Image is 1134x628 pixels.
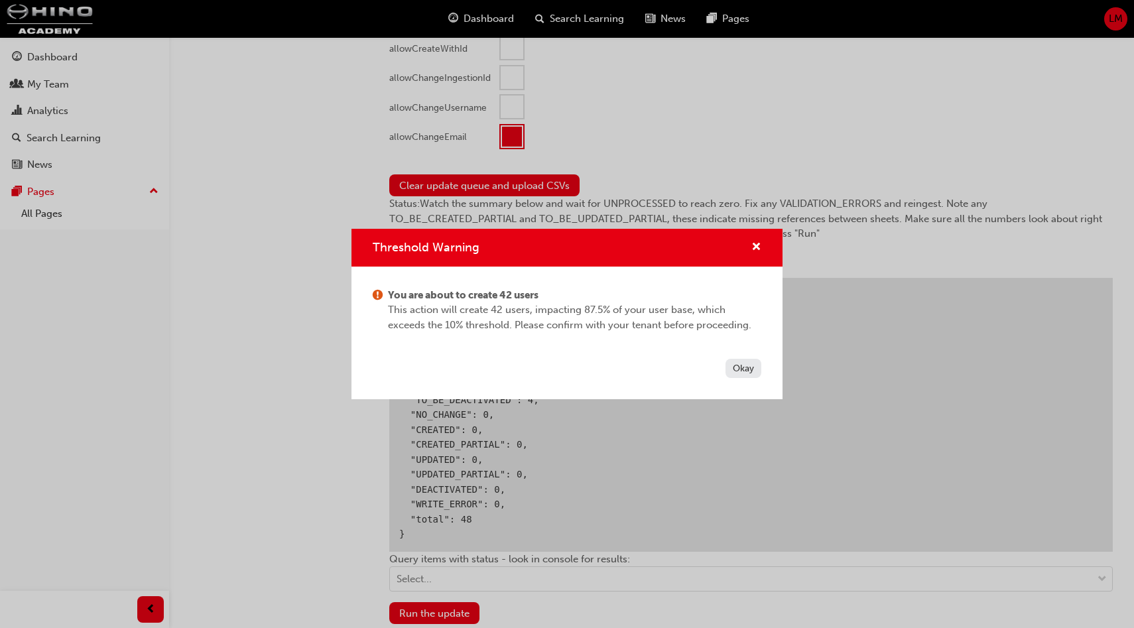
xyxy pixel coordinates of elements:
span: This action will create 42 users, impacting 87.5% of your user base, which exceeds the 10% thresh... [388,302,761,332]
div: Threshold Warning [351,229,783,399]
span: cross-icon [751,242,761,254]
button: cross-icon [751,239,761,256]
span: exclaim-icon [373,288,383,333]
span: You are about to create 42 users [388,288,761,303]
button: Okay [725,359,762,378]
span: Threshold Warning [373,240,479,255]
